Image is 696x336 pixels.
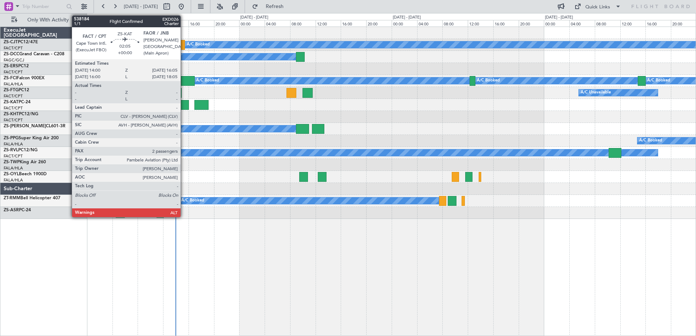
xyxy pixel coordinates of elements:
a: ZS-[PERSON_NAME]CL601-3R [4,124,66,128]
span: ZS-TWP [4,160,20,164]
a: ZS-KHTPC12/NG [4,112,38,116]
div: 12:00 [468,20,493,27]
a: FACT/CPT [4,117,23,123]
div: 12:00 [316,20,341,27]
div: 12:00 [163,20,189,27]
div: 16:00 [341,20,366,27]
span: ZS-KHT [4,112,19,116]
a: FACT/CPT [4,105,23,111]
a: ZS-PPGSuper King Air 200 [4,136,59,140]
div: [DATE] - [DATE] [88,15,116,21]
a: ZS-FCIFalcon 900EX [4,76,44,80]
a: ZS-TWPKing Air 260 [4,160,46,164]
span: ZS-FCI [4,76,17,80]
div: A/C Unavailable [581,87,611,98]
a: FALA/HLA [4,165,23,171]
div: 04:00 [112,20,138,27]
div: 04:00 [265,20,290,27]
div: A/C Booked [128,51,151,62]
a: FACT/CPT [4,69,23,75]
span: ZS-OYL [4,172,19,176]
a: ZS-ERSPC12 [4,64,29,68]
div: 00:00 [544,20,569,27]
div: A/C Booked [187,39,210,50]
button: Only With Activity [8,14,79,26]
a: ZT-RMMBell Helicopter 407 [4,196,60,200]
div: [DATE] - [DATE] [240,15,268,21]
div: 04:00 [569,20,595,27]
a: FALA/HLA [4,177,23,183]
div: 20:00 [366,20,392,27]
a: ZS-KATPC-24 [4,100,31,104]
a: FACT/CPT [4,93,23,99]
div: 20:00 [214,20,240,27]
span: ZT-RMM [4,196,20,200]
div: 16:00 [189,20,214,27]
div: 16:00 [645,20,671,27]
a: FALA/HLA [4,141,23,147]
span: Refresh [260,4,290,9]
a: FAGC/GCJ [4,57,24,63]
span: ZS-RVL [4,148,18,152]
div: 08:00 [290,20,316,27]
a: ZS-ASRPC-24 [4,208,31,212]
div: 12:00 [620,20,646,27]
a: ZS-RVLPC12/NG [4,148,37,152]
a: ZS-CJTPC12/47E [4,40,38,44]
div: 04:00 [417,20,443,27]
span: ZS-FTG [4,88,19,92]
div: 08:00 [442,20,468,27]
span: ZS-PPG [4,136,19,140]
div: 00:00 [239,20,265,27]
span: ZS-ASR [4,208,19,212]
span: ZS-ERS [4,64,18,68]
span: ZS-CJT [4,40,18,44]
span: [DATE] - [DATE] [124,3,158,10]
span: ZS-DCC [4,52,19,56]
div: 00:00 [87,20,112,27]
a: FACT/CPT [4,45,23,51]
div: [DATE] - [DATE] [393,15,421,21]
button: Quick Links [571,1,625,12]
div: 08:00 [138,20,163,27]
div: 20:00 [519,20,544,27]
a: ZS-FTGPC12 [4,88,29,92]
div: A/C Booked [196,75,219,86]
div: A/C Booked [647,75,670,86]
div: [DATE] - [DATE] [545,15,573,21]
div: A/C Booked [477,75,500,86]
span: ZS-[PERSON_NAME] [4,124,46,128]
div: 16:00 [493,20,519,27]
div: A/C Booked [639,135,662,146]
div: 00:00 [392,20,417,27]
span: Only With Activity [19,17,77,23]
a: ZS-DCCGrand Caravan - C208 [4,52,64,56]
a: ZS-OYLBeech 1900D [4,172,47,176]
a: FALA/HLA [4,81,23,87]
div: A/C Booked [181,195,204,206]
div: A/C Unavailable [124,147,154,158]
div: 08:00 [595,20,620,27]
a: FACT/CPT [4,153,23,159]
input: Trip Number [22,1,64,12]
span: ZS-KAT [4,100,19,104]
div: Quick Links [585,4,610,11]
button: Refresh [249,1,292,12]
